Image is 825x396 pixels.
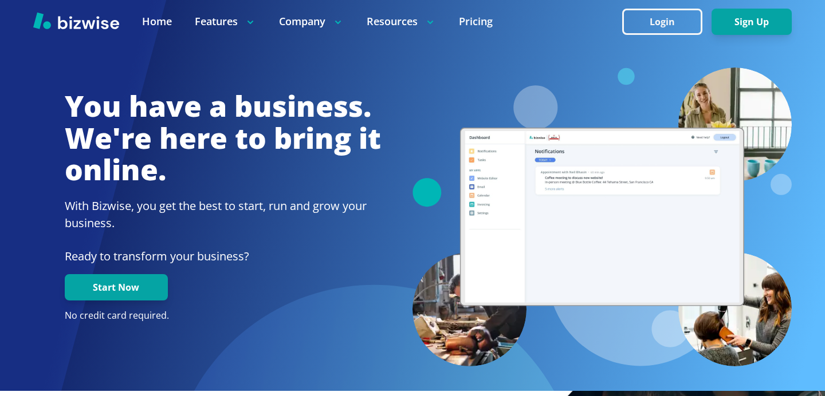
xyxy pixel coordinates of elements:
p: Resources [367,14,436,29]
a: Home [142,14,172,29]
button: Start Now [65,274,168,300]
a: Start Now [65,282,168,293]
p: Ready to transform your business? [65,248,381,265]
a: Sign Up [712,17,792,27]
button: Sign Up [712,9,792,35]
img: Bizwise Logo [33,12,119,29]
p: No credit card required. [65,310,381,322]
a: Pricing [459,14,493,29]
button: Login [622,9,702,35]
h2: With Bizwise, you get the best to start, run and grow your business. [65,197,381,232]
p: Company [279,14,344,29]
h1: You have a business. We're here to bring it online. [65,90,381,186]
p: Features [195,14,256,29]
a: Login [622,17,712,27]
